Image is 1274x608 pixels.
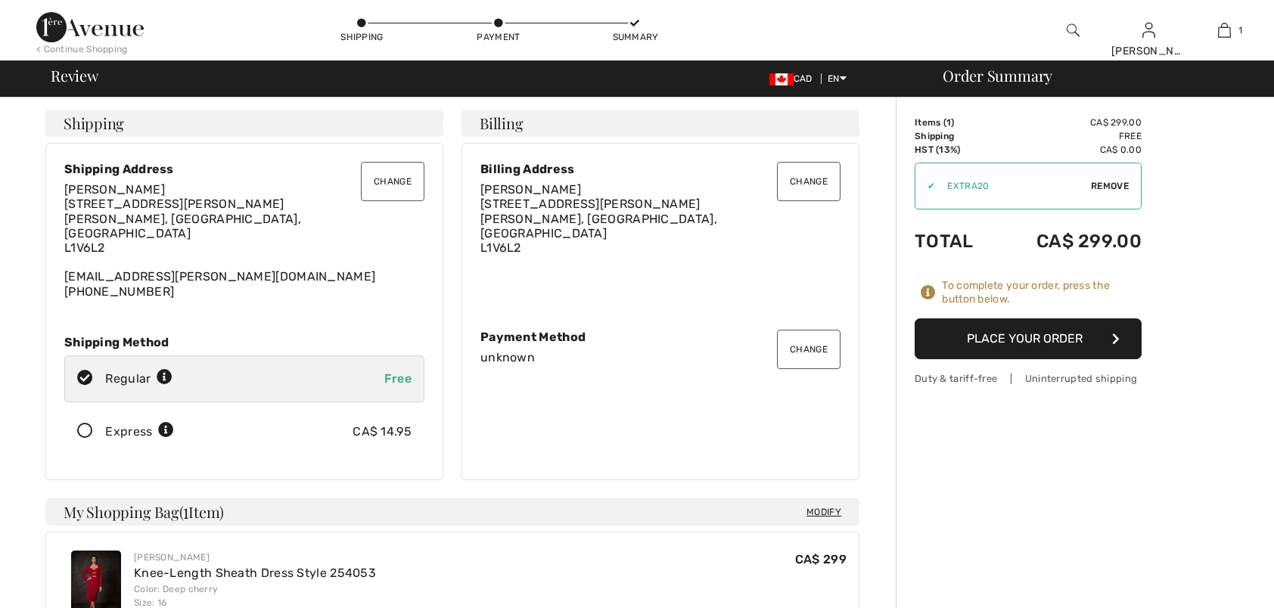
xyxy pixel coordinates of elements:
td: CA$ 299.00 [996,116,1142,129]
img: My Info [1142,21,1155,39]
td: Items ( ) [915,116,996,129]
div: Order Summary [924,68,1265,83]
span: ( Item) [179,501,224,522]
div: Shipping [340,30,385,44]
a: 1 [1187,21,1261,39]
div: CA$ 14.95 [353,423,412,441]
div: Shipping Address [64,162,424,176]
td: Free [996,129,1142,143]
button: Change [361,162,424,201]
div: Shipping Method [64,335,424,349]
span: 1 [183,501,188,520]
div: < Continue Shopping [36,42,128,56]
div: Billing Address [480,162,841,176]
button: Place Your Order [915,318,1142,359]
span: CAD [769,73,819,84]
td: CA$ 0.00 [996,143,1142,157]
img: search the website [1067,21,1080,39]
img: Canadian Dollar [769,73,794,85]
span: 1 [946,117,951,128]
div: Regular [105,370,172,388]
td: Shipping [915,129,996,143]
input: Promo code [935,163,1091,209]
td: Total [915,216,996,267]
div: Express [105,423,174,441]
div: Summary [613,30,658,44]
div: ✔ [915,179,935,193]
span: EN [828,73,847,84]
div: [EMAIL_ADDRESS][PERSON_NAME][DOMAIN_NAME] [PHONE_NUMBER] [64,182,424,299]
span: Billing [480,116,523,131]
span: Review [51,68,98,83]
span: [PERSON_NAME] [480,182,581,197]
a: Knee-Length Sheath Dress Style 254053 [134,566,376,580]
span: Shipping [64,116,124,131]
span: 1 [1238,23,1242,37]
div: Duty & tariff-free | Uninterrupted shipping [915,371,1142,386]
div: [PERSON_NAME] [134,551,376,564]
div: Payment [476,30,521,44]
a: Sign In [1142,23,1155,37]
span: Remove [1091,179,1129,193]
span: Modify [806,504,841,520]
button: Change [777,162,841,201]
td: HST (13%) [915,143,996,157]
span: [STREET_ADDRESS][PERSON_NAME] [PERSON_NAME], [GEOGRAPHIC_DATA], [GEOGRAPHIC_DATA] L1V6L2 [64,197,301,255]
img: My Bag [1218,21,1231,39]
div: To complete your order, press the button below. [942,279,1142,306]
div: unknown [480,350,841,364]
img: 1ère Avenue [36,12,144,42]
h4: My Shopping Bag [45,498,859,526]
span: Free [384,371,412,386]
span: [STREET_ADDRESS][PERSON_NAME] [PERSON_NAME], [GEOGRAPHIC_DATA], [GEOGRAPHIC_DATA] L1V6L2 [480,197,717,255]
div: [PERSON_NAME] [1111,43,1185,59]
button: Change [777,330,841,369]
span: [PERSON_NAME] [64,182,165,197]
span: CA$ 299 [795,552,847,566]
td: CA$ 299.00 [996,216,1142,267]
div: Payment Method [480,330,841,344]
